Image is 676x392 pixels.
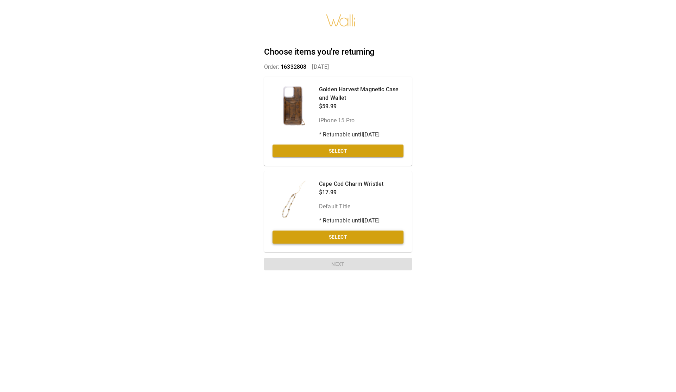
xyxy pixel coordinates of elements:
button: Select [273,145,403,158]
p: Order: [DATE] [264,63,412,71]
h2: Choose items you're returning [264,47,412,57]
p: * Returnable until [DATE] [319,130,403,139]
img: walli-inc.myshopify.com [326,5,356,36]
span: 16332808 [281,63,306,70]
p: $17.99 [319,188,383,197]
p: iPhone 15 Pro [319,116,403,125]
p: Cape Cod Charm Wristlet [319,180,383,188]
p: $59.99 [319,102,403,111]
p: * Returnable until [DATE] [319,216,383,225]
p: Golden Harvest Magnetic Case and Wallet [319,85,403,102]
button: Select [273,231,403,244]
p: Default Title [319,202,383,211]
